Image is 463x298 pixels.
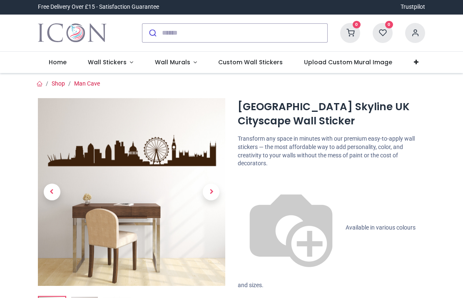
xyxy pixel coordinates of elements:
span: Custom Wall Stickers [218,58,283,66]
span: Home [49,58,67,66]
a: Man Cave [74,80,100,87]
h1: [GEOGRAPHIC_DATA] Skyline UK Cityscape Wall Sticker [238,100,425,129]
a: Wall Stickers [77,52,144,73]
a: Previous [38,126,66,258]
a: 0 [340,29,360,35]
span: Wall Murals [155,58,190,66]
a: Logo of Icon Wall Stickers [38,21,107,45]
span: Next [203,184,219,200]
a: 0 [373,29,393,35]
span: Previous [44,184,60,200]
sup: 0 [353,21,361,29]
a: Wall Murals [144,52,208,73]
div: Free Delivery Over £15 - Satisfaction Guarantee [38,3,159,11]
a: Trustpilot [401,3,425,11]
sup: 0 [385,21,393,29]
img: Icon Wall Stickers [38,21,107,45]
span: Upload Custom Mural Image [304,58,392,66]
img: London City Skyline UK Cityscape Wall Sticker [38,98,225,286]
a: Shop [52,80,65,87]
img: color-wheel.png [238,174,344,281]
a: Next [197,126,226,258]
span: Available in various colours and sizes. [238,224,416,288]
p: Transform any space in minutes with our premium easy-to-apply wall stickers — the most affordable... [238,135,425,167]
button: Submit [142,24,162,42]
span: Wall Stickers [88,58,127,66]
